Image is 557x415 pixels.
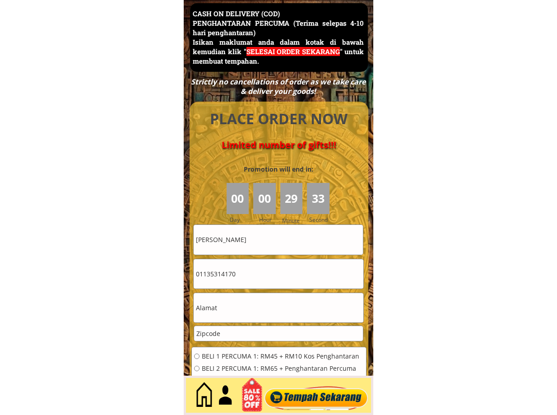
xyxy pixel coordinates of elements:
h4: Limited number of gifts!!! [200,140,358,150]
h3: Second [309,215,331,224]
h3: Day [230,215,252,224]
span: BELI 2 PERCUMA 1: RM65 + Penghantaran Percuma [202,365,360,372]
input: Telefon [194,259,363,289]
input: Zipcode [194,326,362,341]
span: SELESAI ORDER SEKARANG [246,47,340,56]
h3: Hour [259,215,278,224]
span: BELI 1 PERCUMA 1: RM45 + RM10 Kos Penghantaran [202,353,360,359]
h3: CASH ON DELIVERY (COD) PENGHANTARAN PERCUMA (Terima selepas 4-10 hari penghantaran) Isikan maklum... [193,9,364,66]
div: Strictly no cancellations of order as we take care & deliver your goods! [188,77,369,96]
h3: Minute [282,216,302,225]
h3: Promotion will end in: [227,164,330,174]
input: Nama [194,225,363,254]
h4: PLACE ORDER NOW [200,109,358,129]
input: Alamat [194,293,363,322]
